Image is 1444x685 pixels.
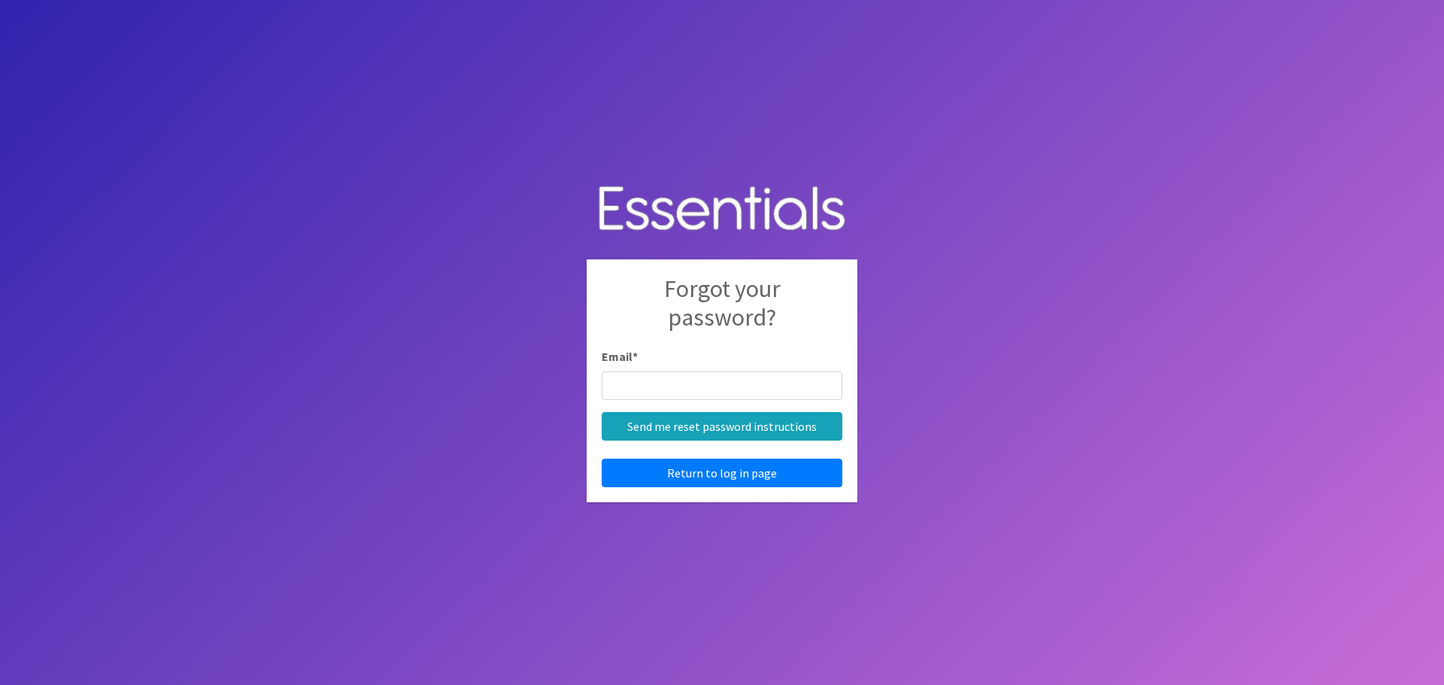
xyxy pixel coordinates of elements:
[602,459,842,487] a: Return to log in page
[633,349,638,364] abbr: required
[587,171,857,248] img: Human Essentials
[602,347,638,365] label: Email
[602,274,842,347] h2: Forgot your password?
[602,412,842,441] input: Send me reset password instructions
